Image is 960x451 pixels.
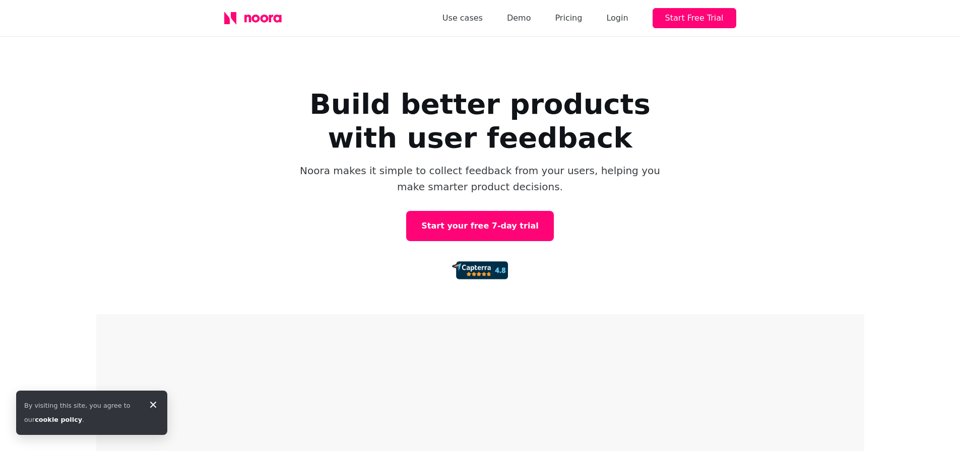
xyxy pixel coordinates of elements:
[555,11,582,25] a: Pricing
[24,399,139,427] div: By visiting this site, you agree to our .
[452,261,507,279] img: 92d72d4f0927c2c8b0462b8c7b01ca97.png
[299,163,662,195] p: Noora makes it simple to collect feedback from your users, helping you make smarter product decis...
[507,11,531,25] a: Demo
[442,11,483,25] a: Use cases
[279,87,682,155] h1: Build better products with user feedback
[606,11,628,25] div: Login
[406,211,553,241] a: Start your free 7-day trial
[653,8,736,28] button: Start Free Trial
[35,416,82,423] a: cookie policy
